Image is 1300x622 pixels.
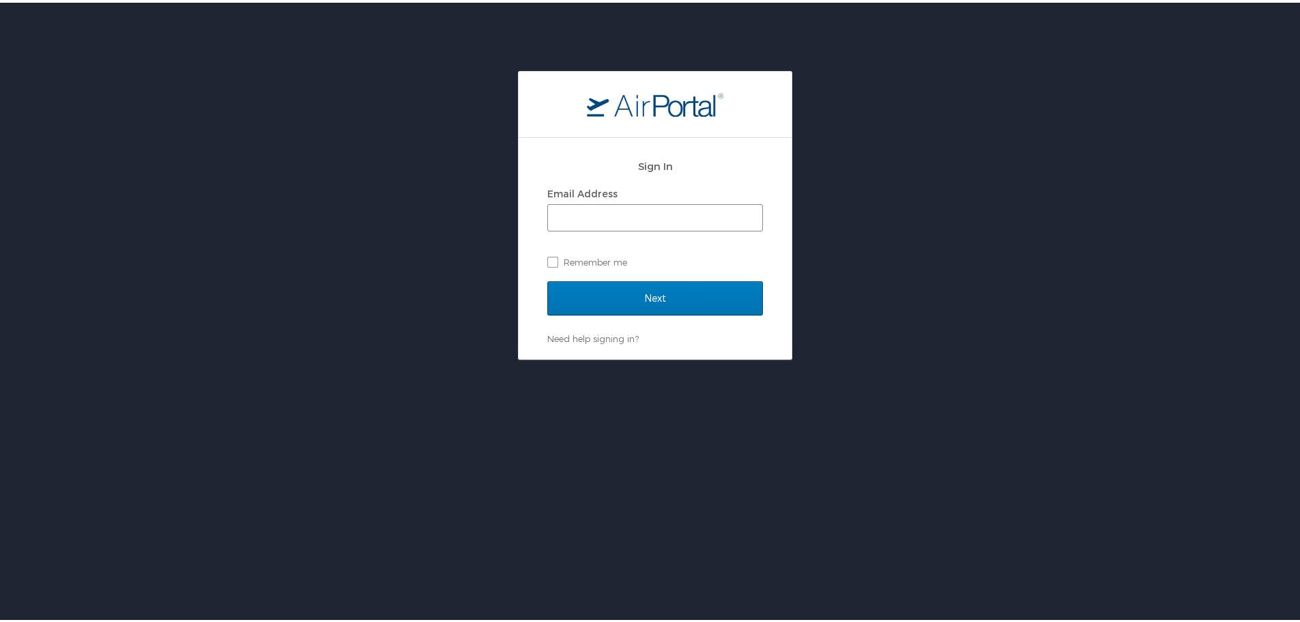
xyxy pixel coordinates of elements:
label: Email Address [547,185,618,197]
input: Next [547,279,763,313]
label: Remember me [547,249,763,270]
img: logo [587,89,723,114]
h2: Sign In [547,156,763,171]
a: Need help signing in? [547,330,639,341]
